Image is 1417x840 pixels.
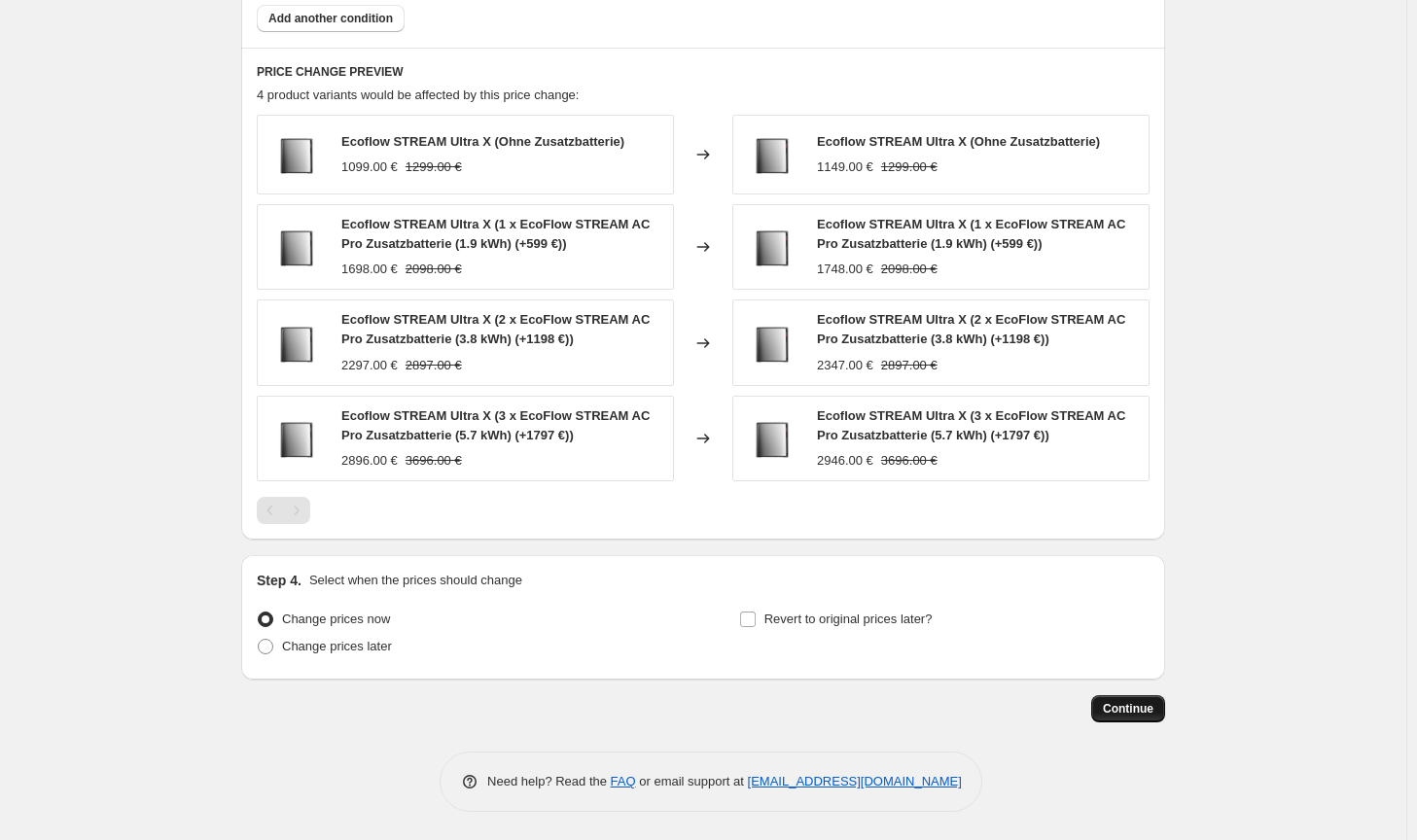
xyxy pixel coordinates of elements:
img: ecoflow-stream-ultra-x-no_BG_1500x_022841c0-0e56-438b-be1e-915bf7d3b34d_80x.webp [267,218,326,276]
a: [EMAIL_ADDRESS][DOMAIN_NAME] [748,774,962,788]
span: Change prices later [282,639,392,653]
button: Add another condition [257,5,405,32]
img: ecoflow-stream-ultra-x-no_BG_1500x_022841c0-0e56-438b-be1e-915bf7d3b34d_80x.webp [743,409,801,468]
span: 4 product variants would be affected by this price change: [257,87,579,102]
div: 1149.00 € [817,157,873,177]
h2: Step 4. [257,571,301,590]
span: Revert to original prices later? [764,612,933,626]
strike: 2098.00 € [406,260,462,279]
div: 2347.00 € [817,356,873,375]
a: FAQ [611,774,636,788]
strike: 2897.00 € [881,356,938,375]
span: Add another condition [268,11,393,26]
span: Ecoflow STREAM Ultra X (3 x EcoFlow STREAM AC Pro Zusatzbatterie (5.7 kWh) (+1797 €)) [341,408,650,442]
span: Ecoflow STREAM Ultra X (2 x EcoFlow STREAM AC Pro Zusatzbatterie (3.8 kWh) (+1198 €)) [817,312,1125,346]
p: Select when the prices should change [309,571,522,590]
button: Continue [1091,695,1165,722]
h6: PRICE CHANGE PREVIEW [257,64,1150,80]
div: 1698.00 € [341,260,398,279]
span: Continue [1103,701,1153,717]
span: Ecoflow STREAM Ultra X (Ohne Zusatzbatterie) [817,134,1100,149]
img: ecoflow-stream-ultra-x-no_BG_1500x_022841c0-0e56-438b-be1e-915bf7d3b34d_80x.webp [267,409,326,468]
div: 2896.00 € [341,451,398,471]
span: Change prices now [282,612,390,626]
img: ecoflow-stream-ultra-x-no_BG_1500x_022841c0-0e56-438b-be1e-915bf7d3b34d_80x.webp [743,314,801,372]
strike: 3696.00 € [406,451,462,471]
div: 2946.00 € [817,451,873,471]
strike: 3696.00 € [881,451,938,471]
span: Ecoflow STREAM Ultra X (Ohne Zusatzbatterie) [341,134,624,149]
span: or email support at [636,774,748,788]
span: Ecoflow STREAM Ultra X (1 x EcoFlow STREAM AC Pro Zusatzbatterie (1.9 kWh) (+599 €)) [817,217,1125,251]
img: ecoflow-stream-ultra-x-no_BG_1500x_022841c0-0e56-438b-be1e-915bf7d3b34d_80x.webp [743,218,801,276]
span: Ecoflow STREAM Ultra X (3 x EcoFlow STREAM AC Pro Zusatzbatterie (5.7 kWh) (+1797 €)) [817,408,1125,442]
img: ecoflow-stream-ultra-x-no_BG_1500x_022841c0-0e56-438b-be1e-915bf7d3b34d_80x.webp [743,125,801,184]
div: 2297.00 € [341,356,398,375]
div: 1748.00 € [817,260,873,279]
span: Ecoflow STREAM Ultra X (1 x EcoFlow STREAM AC Pro Zusatzbatterie (1.9 kWh) (+599 €)) [341,217,650,251]
nav: Pagination [257,497,310,524]
strike: 1299.00 € [406,157,462,177]
span: Need help? Read the [487,774,611,788]
strike: 2897.00 € [406,356,462,375]
img: ecoflow-stream-ultra-x-no_BG_1500x_022841c0-0e56-438b-be1e-915bf7d3b34d_80x.webp [267,314,326,372]
img: ecoflow-stream-ultra-x-no_BG_1500x_022841c0-0e56-438b-be1e-915bf7d3b34d_80x.webp [267,125,326,184]
strike: 1299.00 € [881,157,938,177]
div: 1099.00 € [341,157,398,177]
strike: 2098.00 € [881,260,938,279]
span: Ecoflow STREAM Ultra X (2 x EcoFlow STREAM AC Pro Zusatzbatterie (3.8 kWh) (+1198 €)) [341,312,650,346]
